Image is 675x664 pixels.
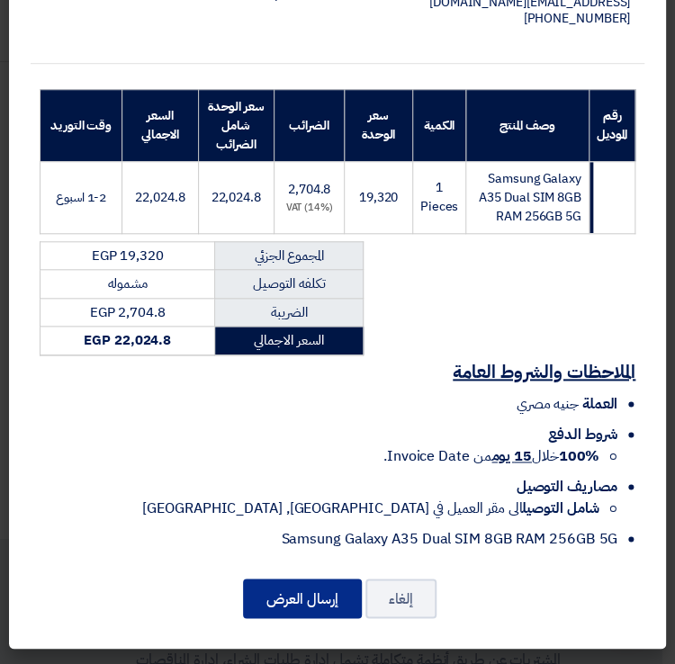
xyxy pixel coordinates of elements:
span: جنيه مصري [516,393,578,415]
button: إلغاء [365,579,436,618]
li: Samsung Galaxy A35 Dual SIM 8GB RAM 256GB 5G [40,528,617,550]
th: الكمية [412,89,465,161]
td: الضريبة [215,298,364,327]
span: EGP 2,704.8 [90,302,166,322]
div: (14%) VAT [282,201,337,216]
th: وصف المنتج [466,89,589,161]
button: إرسال العرض [243,579,362,618]
span: العملة [582,393,617,415]
strong: شامل التوصيل [522,498,599,519]
th: وقت التوريد [40,89,122,161]
span: خلال من Invoice Date. [383,445,599,467]
strong: EGP 22,024.8 [84,330,171,350]
u: 15 يوم [491,445,531,467]
td: المجموع الجزئي [215,241,364,270]
span: 22,024.8 [135,188,184,207]
u: الملاحظات والشروط العامة [453,358,635,385]
span: Samsung Galaxy A35 Dual SIM 8GB RAM 256GB 5G [479,169,580,226]
span: مشموله [107,274,147,293]
span: 1-2 اسبوع [56,188,106,207]
td: تكلفه التوصيل [215,270,364,299]
th: سعر الوحدة [345,89,412,161]
span: 19,320 [359,188,398,207]
th: رقم الموديل [589,89,634,161]
td: EGP 19,320 [40,241,215,270]
span: مصاريف التوصيل [516,476,617,498]
span: [PHONE_NUMBER] [523,9,630,28]
span: شروط الدفع [548,424,617,445]
span: 2,704.8 [288,180,330,199]
span: 1 Pieces [420,178,458,216]
th: سعر الوحدة شامل الضرائب [198,89,274,161]
span: 22,024.8 [211,188,261,207]
th: السعر الاجمالي [122,89,198,161]
th: الضرائب [274,89,344,161]
strong: 100% [558,445,599,467]
li: الى مقر العميل في [GEOGRAPHIC_DATA], [GEOGRAPHIC_DATA] [40,498,599,519]
td: السعر الاجمالي [215,327,364,355]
